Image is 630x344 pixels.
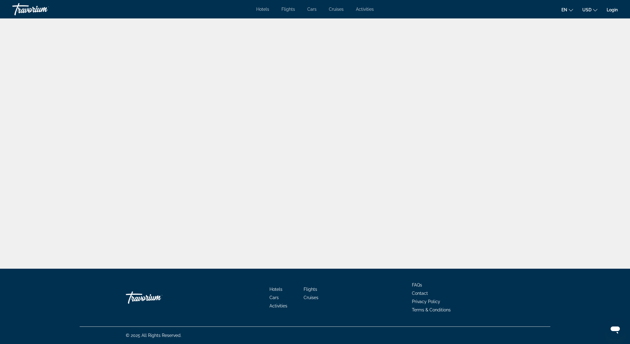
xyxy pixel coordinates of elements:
[12,1,74,17] a: Travorium
[307,7,317,12] a: Cars
[356,7,374,12] a: Activities
[561,5,573,14] button: Change language
[269,295,279,300] a: Cars
[605,319,625,339] iframe: Button to launch messaging window
[412,299,440,304] a: Privacy Policy
[126,333,181,338] span: © 2025 All Rights Reserved.
[269,287,282,292] a: Hotels
[607,7,618,12] a: Login
[304,295,318,300] a: Cruises
[561,7,567,12] span: en
[582,5,597,14] button: Change currency
[582,7,592,12] span: USD
[412,291,428,296] a: Contact
[304,287,317,292] a: Flights
[329,7,344,12] a: Cruises
[256,7,269,12] a: Hotels
[412,283,422,287] a: FAQs
[412,307,451,312] a: Terms & Conditions
[126,288,187,307] a: Travorium
[281,7,295,12] a: Flights
[269,303,287,308] a: Activities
